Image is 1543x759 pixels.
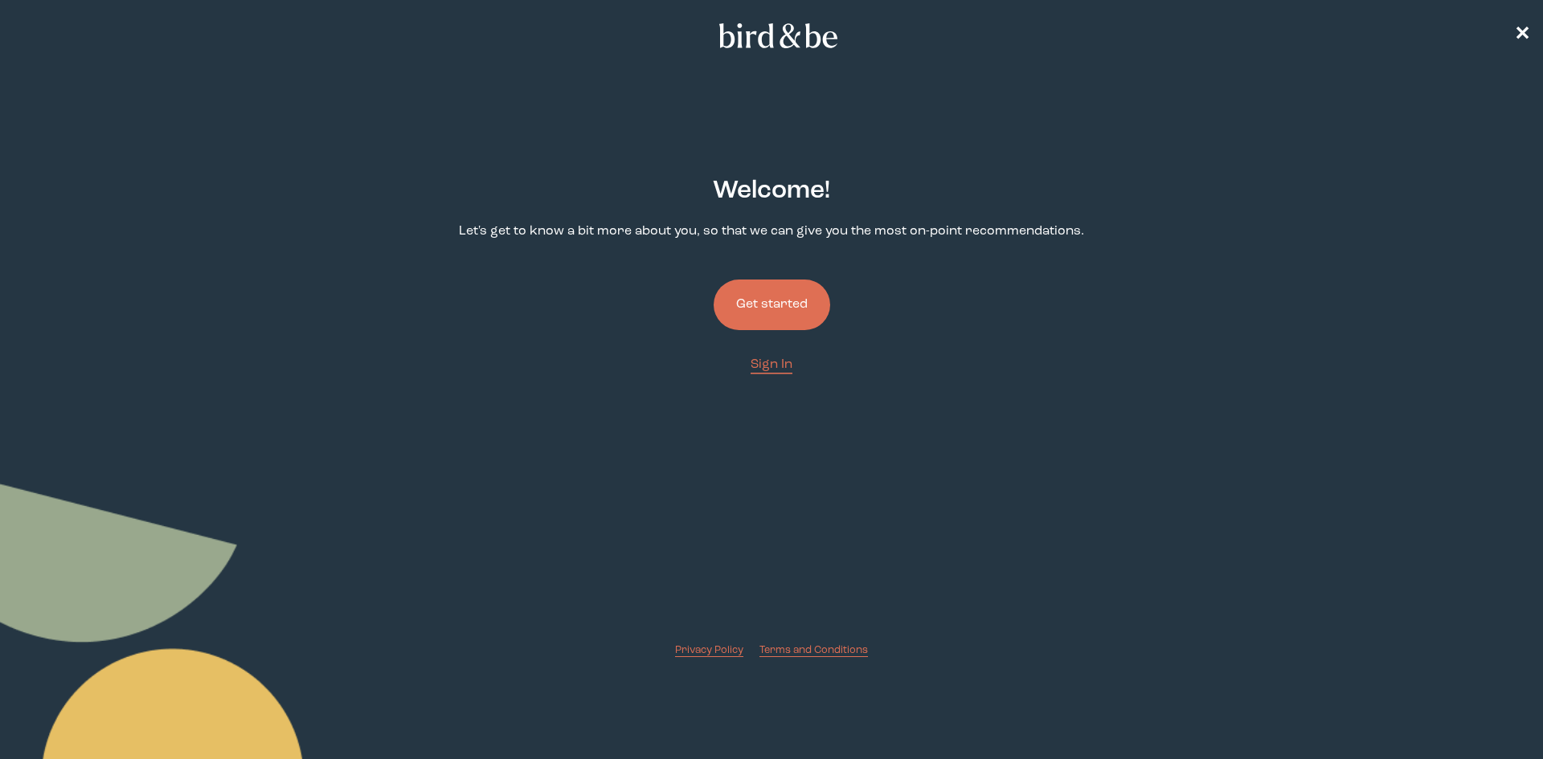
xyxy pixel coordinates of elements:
span: ✕ [1514,26,1530,45]
a: Sign In [751,356,792,374]
span: Terms and Conditions [759,645,868,655]
a: Terms and Conditions [759,643,868,658]
a: Get started [714,254,830,356]
span: Sign In [751,358,792,371]
span: Privacy Policy [675,645,743,655]
button: Get started [714,280,830,330]
a: Privacy Policy [675,643,743,658]
h2: Welcome ! [713,173,830,210]
iframe: Gorgias live chat messenger [1463,684,1527,743]
p: Let's get to know a bit more about you, so that we can give you the most on-point recommendations. [459,222,1084,241]
a: ✕ [1514,22,1530,50]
